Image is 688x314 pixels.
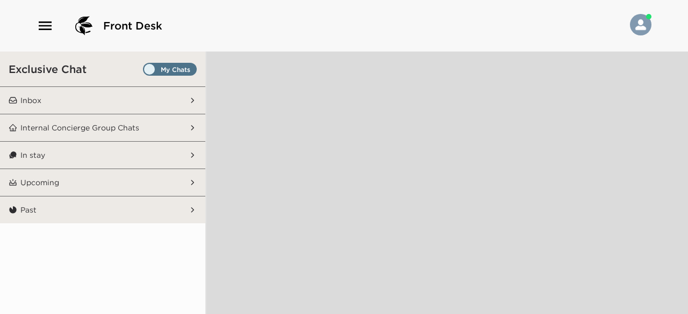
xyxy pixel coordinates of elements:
label: Set all destinations [143,63,197,76]
p: Inbox [20,96,41,105]
p: Past [20,205,37,215]
button: Internal Concierge Group Chats [17,114,189,141]
span: Front Desk [103,18,162,33]
h3: Exclusive Chat [9,62,87,76]
p: In stay [20,150,45,160]
img: logo [71,13,97,39]
button: Past [17,196,189,223]
img: User [630,14,651,35]
button: Inbox [17,87,189,114]
button: Upcoming [17,169,189,196]
p: Internal Concierge Group Chats [20,123,139,133]
button: In stay [17,142,189,169]
p: Upcoming [20,178,59,187]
